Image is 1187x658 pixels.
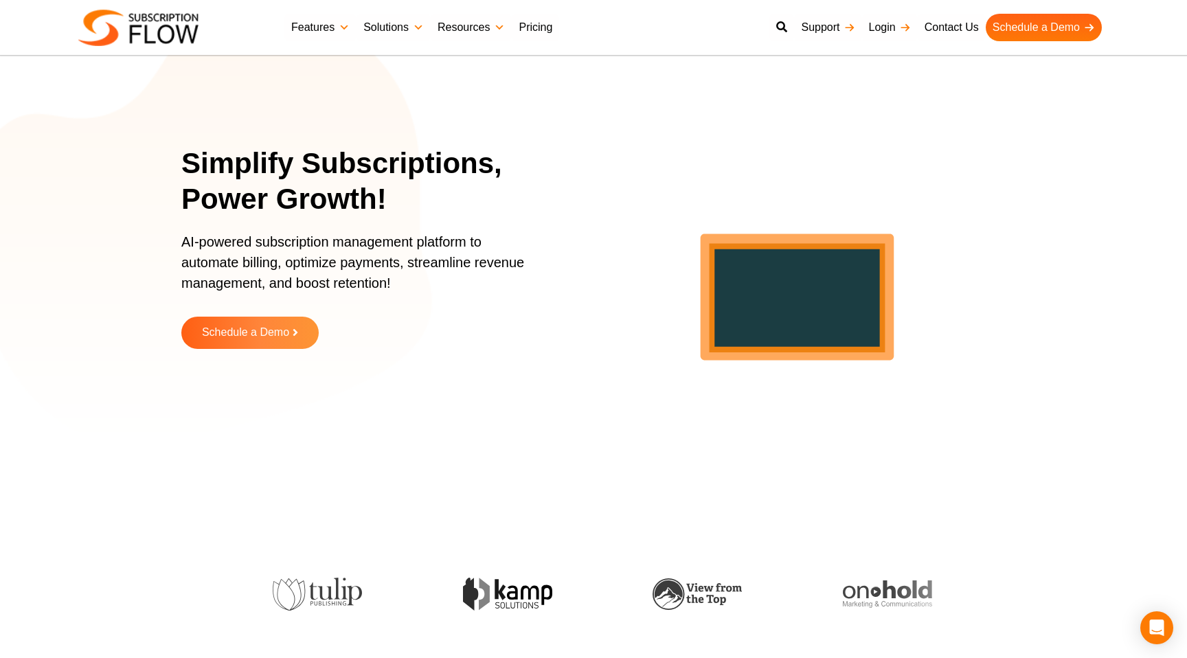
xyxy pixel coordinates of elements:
img: Subscriptionflow [78,10,199,46]
div: Open Intercom Messenger [1140,611,1173,644]
a: Solutions [357,14,431,41]
img: onhold-marketing [841,580,931,608]
a: Pricing [512,14,559,41]
img: tulip-publishing [272,578,361,611]
img: kamp-solution [462,578,551,610]
p: AI-powered subscription management platform to automate billing, optimize payments, streamline re... [181,231,539,307]
span: Schedule a Demo [202,327,289,339]
h1: Simplify Subscriptions, Power Growth! [181,146,556,218]
a: Schedule a Demo [181,317,319,349]
a: Features [284,14,357,41]
a: Login [862,14,918,41]
img: view-from-the-top [652,578,741,611]
a: Resources [431,14,512,41]
a: Schedule a Demo [986,14,1102,41]
a: Support [794,14,861,41]
a: Contact Us [918,14,986,41]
